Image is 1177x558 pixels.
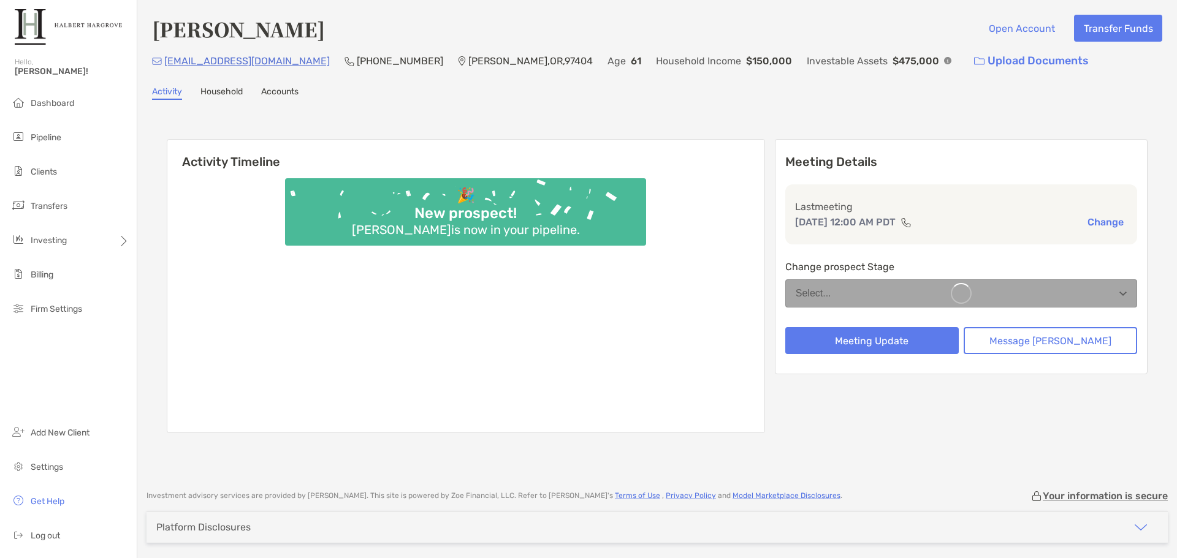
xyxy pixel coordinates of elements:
[152,15,325,43] h4: [PERSON_NAME]
[11,95,26,110] img: dashboard icon
[893,53,939,69] p: $475,000
[409,205,522,222] div: New prospect!
[807,53,888,69] p: Investable Assets
[31,270,53,280] span: Billing
[11,527,26,542] img: logout icon
[785,154,1137,170] p: Meeting Details
[31,235,67,246] span: Investing
[608,53,626,69] p: Age
[15,5,122,49] img: Zoe Logo
[966,48,1097,74] a: Upload Documents
[11,129,26,144] img: pipeline icon
[452,187,480,205] div: 🎉
[11,424,26,439] img: add_new_client icon
[357,53,443,69] p: [PHONE_NUMBER]
[11,301,26,315] img: firm-settings icon
[200,86,243,100] a: Household
[458,56,466,66] img: Location Icon
[656,53,741,69] p: Household Income
[31,496,64,507] span: Get Help
[31,428,90,438] span: Add New Client
[631,53,641,69] p: 61
[167,140,764,169] h6: Activity Timeline
[1043,490,1168,502] p: Your information is secure
[164,53,330,69] p: [EMAIL_ADDRESS][DOMAIN_NAME]
[1084,216,1127,228] button: Change
[11,459,26,473] img: settings icon
[746,53,792,69] p: $150,000
[31,98,74,108] span: Dashboard
[468,53,593,69] p: [PERSON_NAME] , OR , 97404
[11,232,26,247] img: investing icon
[974,57,985,66] img: button icon
[31,167,57,177] span: Clients
[261,86,299,100] a: Accounts
[615,491,660,500] a: Terms of Use
[31,132,61,143] span: Pipeline
[152,86,182,100] a: Activity
[944,57,951,64] img: Info Icon
[785,327,959,354] button: Meeting Update
[11,164,26,178] img: clients icon
[31,530,60,541] span: Log out
[31,201,67,211] span: Transfers
[795,214,896,230] p: [DATE] 12:00 AM PDT
[345,56,354,66] img: Phone Icon
[147,491,842,500] p: Investment advisory services are provided by [PERSON_NAME] . This site is powered by Zoe Financia...
[666,491,716,500] a: Privacy Policy
[156,521,251,533] div: Platform Disclosures
[901,217,912,227] img: communication type
[15,66,129,77] span: [PERSON_NAME]!
[1133,520,1148,535] img: icon arrow
[11,493,26,508] img: get-help icon
[795,199,1127,214] p: Last meeting
[11,266,26,281] img: billing icon
[31,304,82,314] span: Firm Settings
[31,462,63,472] span: Settings
[347,222,585,237] div: [PERSON_NAME] is now in your pipeline.
[964,327,1137,354] button: Message [PERSON_NAME]
[1074,15,1162,42] button: Transfer Funds
[11,198,26,213] img: transfers icon
[152,58,162,65] img: Email Icon
[979,15,1064,42] button: Open Account
[785,259,1137,274] p: Change prospect Stage
[733,491,840,500] a: Model Marketplace Disclosures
